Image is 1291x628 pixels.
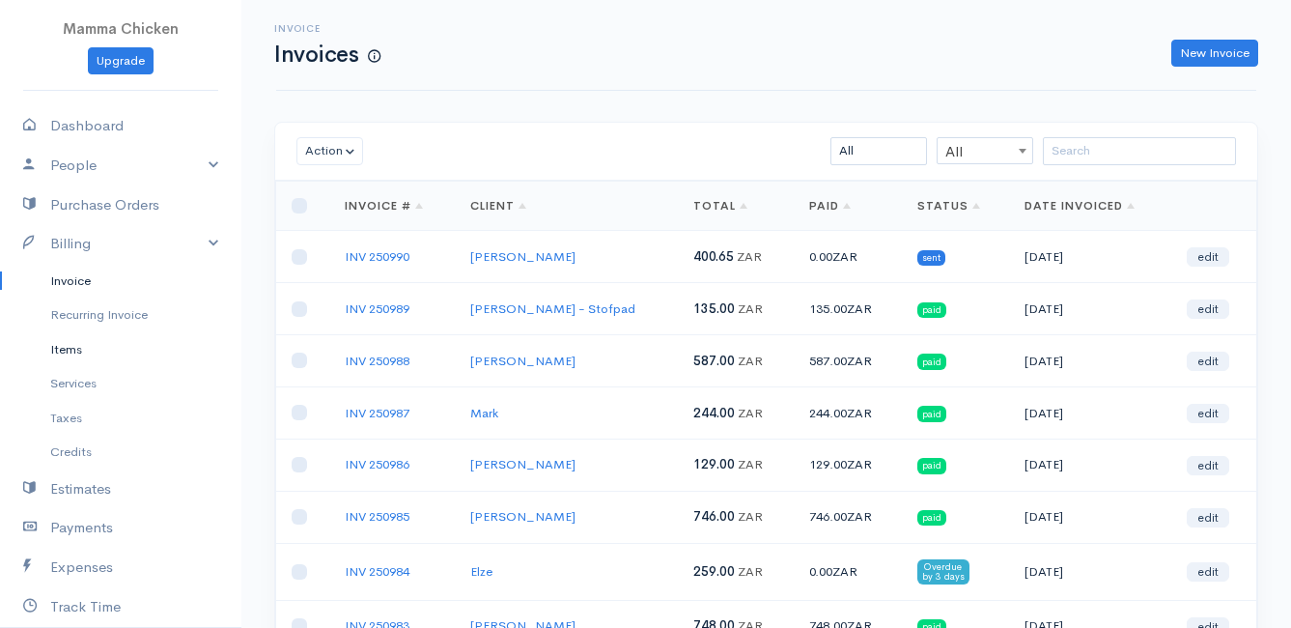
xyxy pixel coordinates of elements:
a: Mark [470,405,498,421]
td: [DATE] [1009,491,1171,543]
a: edit [1187,247,1229,267]
span: How to create your first Invoice? [368,48,380,65]
span: All [938,138,1032,165]
td: 135.00 [794,283,902,335]
span: 746.00 [693,508,735,525]
span: ZAR [738,563,763,580]
h1: Invoices [274,43,380,67]
td: 0.00 [794,543,902,600]
a: [PERSON_NAME] [470,353,575,369]
td: 746.00 [794,491,902,543]
td: 587.00 [794,335,902,387]
a: edit [1187,456,1229,475]
span: Overdue by 3 days [917,559,969,585]
span: paid [917,354,946,369]
a: Date Invoiced [1024,198,1134,214]
a: [PERSON_NAME] [470,248,575,265]
a: INV 250987 [345,405,409,421]
span: paid [917,302,946,318]
span: paid [917,406,946,421]
td: [DATE] [1009,231,1171,283]
span: ZAR [738,508,763,525]
a: Invoice # [345,198,423,214]
span: ZAR [738,405,763,421]
td: 129.00 [794,439,902,491]
span: All [937,137,1033,164]
span: ZAR [832,563,857,580]
a: New Invoice [1171,40,1258,68]
span: paid [917,510,946,526]
a: edit [1187,404,1229,423]
span: ZAR [737,248,762,265]
a: INV 250989 [345,300,409,317]
a: INV 250990 [345,248,409,265]
td: [DATE] [1009,439,1171,491]
span: 135.00 [693,300,735,317]
a: edit [1187,508,1229,528]
td: [DATE] [1009,386,1171,439]
a: [PERSON_NAME] [470,456,575,472]
a: INV 250984 [345,563,409,580]
span: 587.00 [693,353,735,369]
a: INV 250985 [345,508,409,525]
a: edit [1187,562,1229,582]
td: 0.00 [794,231,902,283]
a: INV 250986 [345,456,409,472]
span: ZAR [847,508,872,525]
a: Total [693,198,747,214]
span: 259.00 [693,563,735,580]
td: [DATE] [1009,283,1171,335]
span: ZAR [738,300,763,317]
a: Upgrade [88,47,154,75]
td: 244.00 [794,386,902,439]
h6: Invoice [274,23,380,34]
a: Status [917,198,980,214]
span: ZAR [738,456,763,472]
a: INV 250988 [345,353,409,369]
input: Search [1043,137,1236,165]
span: ZAR [738,353,763,369]
span: ZAR [847,353,872,369]
span: 129.00 [693,456,735,472]
span: paid [917,458,946,473]
button: Action [296,137,363,165]
a: edit [1187,352,1229,371]
span: ZAR [847,300,872,317]
span: sent [917,250,945,266]
td: [DATE] [1009,543,1171,600]
a: [PERSON_NAME] - Stofpad [470,300,635,317]
a: Client [470,198,526,214]
a: Elze [470,563,492,580]
span: ZAR [832,248,857,265]
a: Paid [809,198,851,214]
a: edit [1187,300,1229,319]
span: ZAR [847,405,872,421]
span: 244.00 [693,405,735,421]
span: 400.65 [693,248,734,265]
span: Mamma Chicken [63,19,179,38]
td: [DATE] [1009,335,1171,387]
span: ZAR [847,456,872,472]
a: [PERSON_NAME] [470,508,575,525]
